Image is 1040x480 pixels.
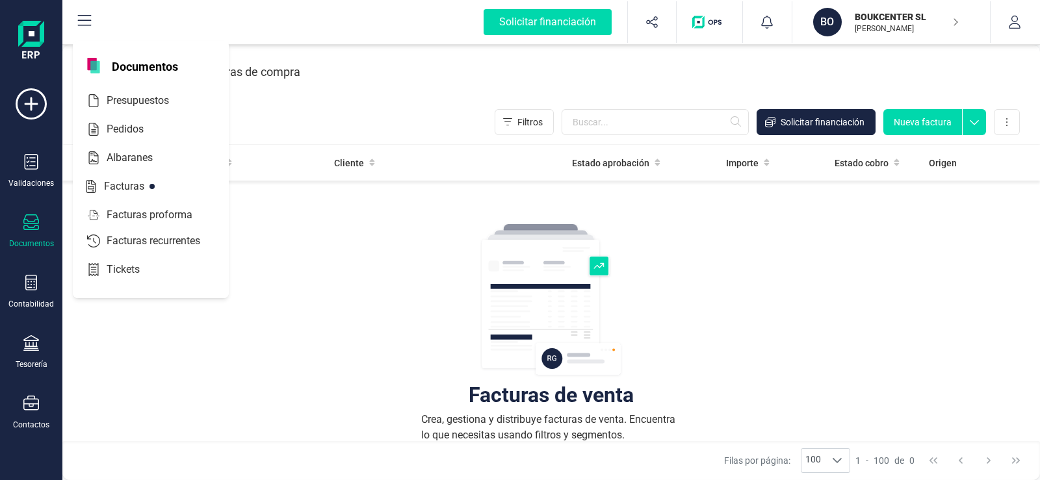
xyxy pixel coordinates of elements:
[801,449,825,472] span: 100
[8,178,54,188] div: Validaciones
[197,55,300,89] div: Facturas de compra
[480,222,623,378] img: img-empty-table.svg
[1004,448,1028,473] button: Last Page
[909,454,915,467] span: 0
[101,150,176,166] span: Albaranes
[572,157,649,170] span: Estado aprobación
[16,359,47,370] div: Tesorería
[948,448,973,473] button: Previous Page
[101,121,167,137] span: Pedidos
[813,8,842,36] div: BO
[469,388,634,401] div: Facturas de venta
[101,207,216,223] span: Facturas proforma
[99,179,168,194] span: Facturas
[726,157,759,170] span: Importe
[976,448,1001,473] button: Next Page
[495,109,554,135] button: Filtros
[855,454,861,467] span: 1
[334,157,364,170] span: Cliente
[484,9,612,35] div: Solicitar financiación
[517,116,543,129] span: Filtros
[874,454,889,467] span: 100
[757,109,876,135] button: Solicitar financiación
[883,109,962,135] button: Nueva factura
[104,58,186,73] span: Documentos
[855,23,959,34] p: [PERSON_NAME]
[18,21,44,62] img: Logo Finanedi
[855,10,959,23] p: BOUKCENTER SL
[13,420,49,430] div: Contactos
[929,157,957,170] span: Origen
[894,454,904,467] span: de
[9,238,54,249] div: Documentos
[781,116,864,129] span: Solicitar financiación
[855,454,915,467] div: -
[562,109,749,135] input: Buscar...
[835,157,889,170] span: Estado cobro
[921,448,946,473] button: First Page
[808,1,974,43] button: BOBOUKCENTER SL[PERSON_NAME]
[724,448,850,473] div: Filas por página:
[421,412,681,443] div: Crea, gestiona y distribuye facturas de venta. Encuentra lo que necesitas usando filtros y segmen...
[101,262,163,277] span: Tickets
[101,93,192,108] span: Presupuestos
[692,16,727,29] img: Logo de OPS
[684,1,734,43] button: Logo de OPS
[101,233,224,249] span: Facturas recurrentes
[468,1,627,43] button: Solicitar financiación
[8,299,54,309] div: Contabilidad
